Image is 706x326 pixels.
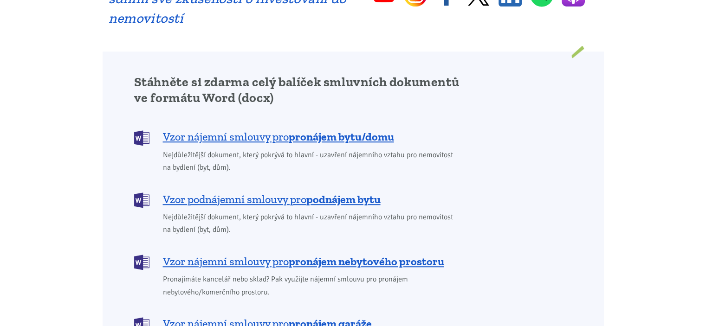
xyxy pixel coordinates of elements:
[134,74,460,106] h2: Stáhněte si zdarma celý balíček smluvních dokumentů ve formátu Word (docx)
[289,255,444,268] b: pronájem nebytového prostoru
[134,129,460,145] a: Vzor nájemní smlouvy propronájem bytu/domu
[163,129,394,144] span: Vzor nájemní smlouvy pro
[289,130,394,143] b: pronájem bytu/domu
[163,192,381,207] span: Vzor podnájemní smlouvy pro
[163,273,460,298] span: Pronajímáte kancelář nebo sklad? Pak využijte nájemní smlouvu pro pronájem nebytového/komerčního ...
[134,130,149,146] img: DOCX (Word)
[134,254,460,269] a: Vzor nájemní smlouvy propronájem nebytového prostoru
[134,192,460,207] a: Vzor podnájemní smlouvy propodnájem bytu
[134,192,149,208] img: DOCX (Word)
[306,192,381,206] b: podnájem bytu
[163,149,460,174] span: Nejdůležitější dokument, který pokrývá to hlavní - uzavření nájemního vztahu pro nemovitost na by...
[163,211,460,236] span: Nejdůležitější dokument, který pokrývá to hlavní - uzavření nájemního vztahu pro nemovitost na by...
[134,255,149,270] img: DOCX (Word)
[163,254,444,269] span: Vzor nájemní smlouvy pro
